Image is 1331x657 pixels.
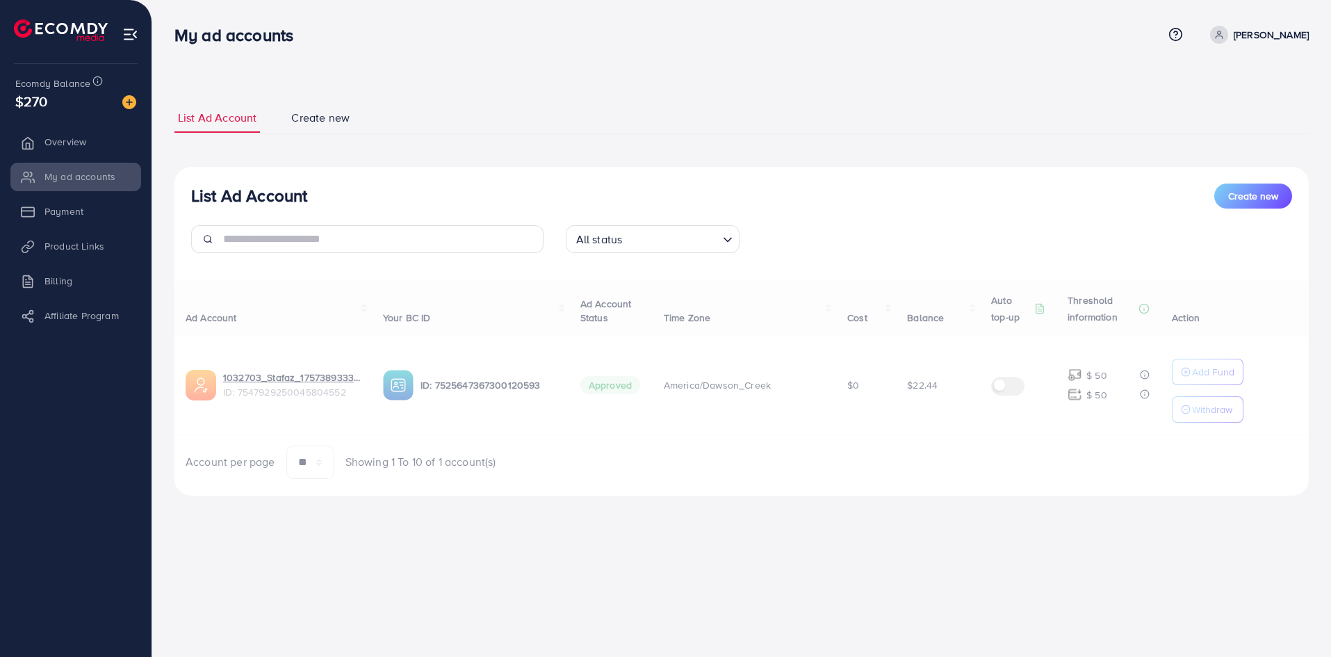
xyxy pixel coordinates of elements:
[1228,189,1278,203] span: Create new
[178,110,256,126] span: List Ad Account
[566,225,740,253] div: Search for option
[191,186,307,206] h3: List Ad Account
[1205,26,1309,44] a: [PERSON_NAME]
[1234,26,1309,43] p: [PERSON_NAME]
[15,76,90,90] span: Ecomdy Balance
[626,227,717,250] input: Search for option
[174,25,304,45] h3: My ad accounts
[573,229,626,250] span: All status
[291,110,350,126] span: Create new
[15,91,48,111] span: $270
[14,19,108,41] img: logo
[122,26,138,42] img: menu
[122,95,136,109] img: image
[1214,184,1292,209] button: Create new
